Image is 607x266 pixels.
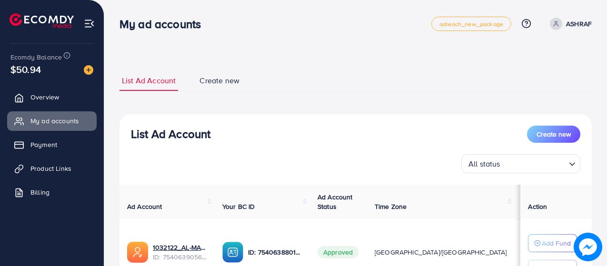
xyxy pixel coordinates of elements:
img: ic-ba-acc.ded83a64.svg [222,242,243,263]
span: [GEOGRAPHIC_DATA]/[GEOGRAPHIC_DATA] [375,247,507,257]
span: Ecomdy Balance [10,52,62,62]
a: Payment [7,135,97,154]
span: adreach_new_package [439,21,503,27]
a: Product Links [7,159,97,178]
a: 1032122_AL-MAKKAH_1755691890611 [153,243,207,252]
p: ASHRAF [566,18,592,30]
img: image [574,233,602,261]
span: ID: 7540639056867557392 [153,252,207,262]
p: ID: 7540638801937629201 [248,246,302,258]
div: Search for option [461,154,580,173]
img: ic-ads-acc.e4c84228.svg [127,242,148,263]
span: Overview [30,92,59,102]
img: logo [10,13,74,28]
button: Create new [527,126,580,143]
div: <span class='underline'>1032122_AL-MAKKAH_1755691890611</span></br>7540639056867557392 [153,243,207,262]
input: Search for option [503,155,565,171]
a: Billing [7,183,97,202]
h3: My ad accounts [119,17,209,31]
span: List Ad Account [122,75,176,86]
a: My ad accounts [7,111,97,130]
img: image [84,65,93,75]
span: Ad Account [127,202,162,211]
span: My ad accounts [30,116,79,126]
span: Time Zone [375,202,407,211]
img: menu [84,18,95,29]
p: Add Fund [542,237,571,249]
span: Approved [318,246,358,258]
h3: List Ad Account [131,127,210,141]
span: $50.94 [10,62,41,76]
a: ASHRAF [546,18,592,30]
a: adreach_new_package [431,17,511,31]
span: Product Links [30,164,71,173]
span: Billing [30,187,50,197]
span: Your BC ID [222,202,255,211]
span: Create new [199,75,239,86]
a: Overview [7,88,97,107]
button: Add Fund [528,234,577,252]
span: Create new [537,129,571,139]
span: Action [528,202,547,211]
span: Ad Account Status [318,192,353,211]
span: All status [467,157,502,171]
span: Payment [30,140,57,149]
